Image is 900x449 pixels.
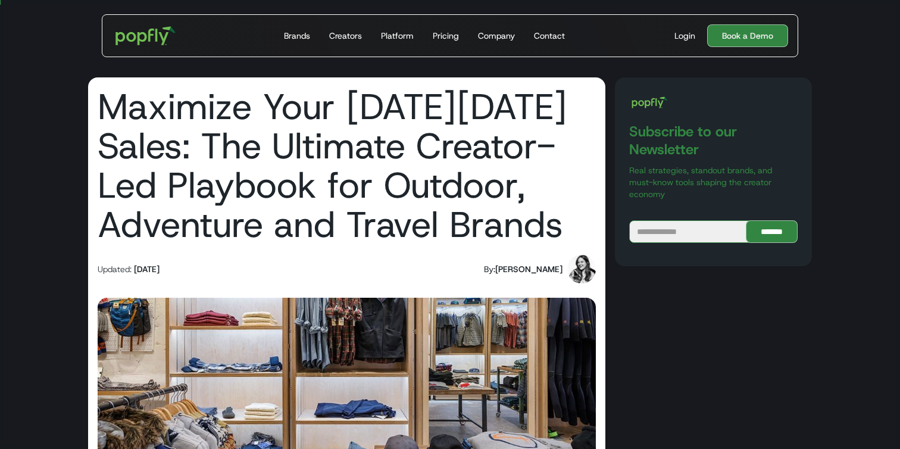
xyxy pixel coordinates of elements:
div: [PERSON_NAME] [495,263,562,275]
div: By: [484,263,495,275]
a: Book a Demo [707,24,788,47]
form: Blog Subscribe [629,220,798,243]
a: home [107,18,184,54]
p: Real strategies, standout brands, and must-know tools shaping the creator economy [629,164,798,200]
div: Updated: [98,263,132,275]
div: Company [478,30,515,42]
div: Login [674,30,695,42]
h1: Maximize Your [DATE][DATE] Sales: The Ultimate Creator-Led Playbook for Outdoor, Adventure and Tr... [98,87,596,244]
div: Creators [329,30,362,42]
a: Brands [279,15,315,57]
a: Pricing [428,15,464,57]
div: Platform [381,30,414,42]
div: Pricing [433,30,459,42]
div: Contact [534,30,565,42]
div: [DATE] [134,263,160,275]
h3: Subscribe to our Newsletter [629,123,798,158]
div: Brands [284,30,310,42]
a: Company [473,15,520,57]
a: Contact [529,15,570,57]
a: Login [670,30,700,42]
a: Platform [376,15,418,57]
a: Creators [324,15,367,57]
